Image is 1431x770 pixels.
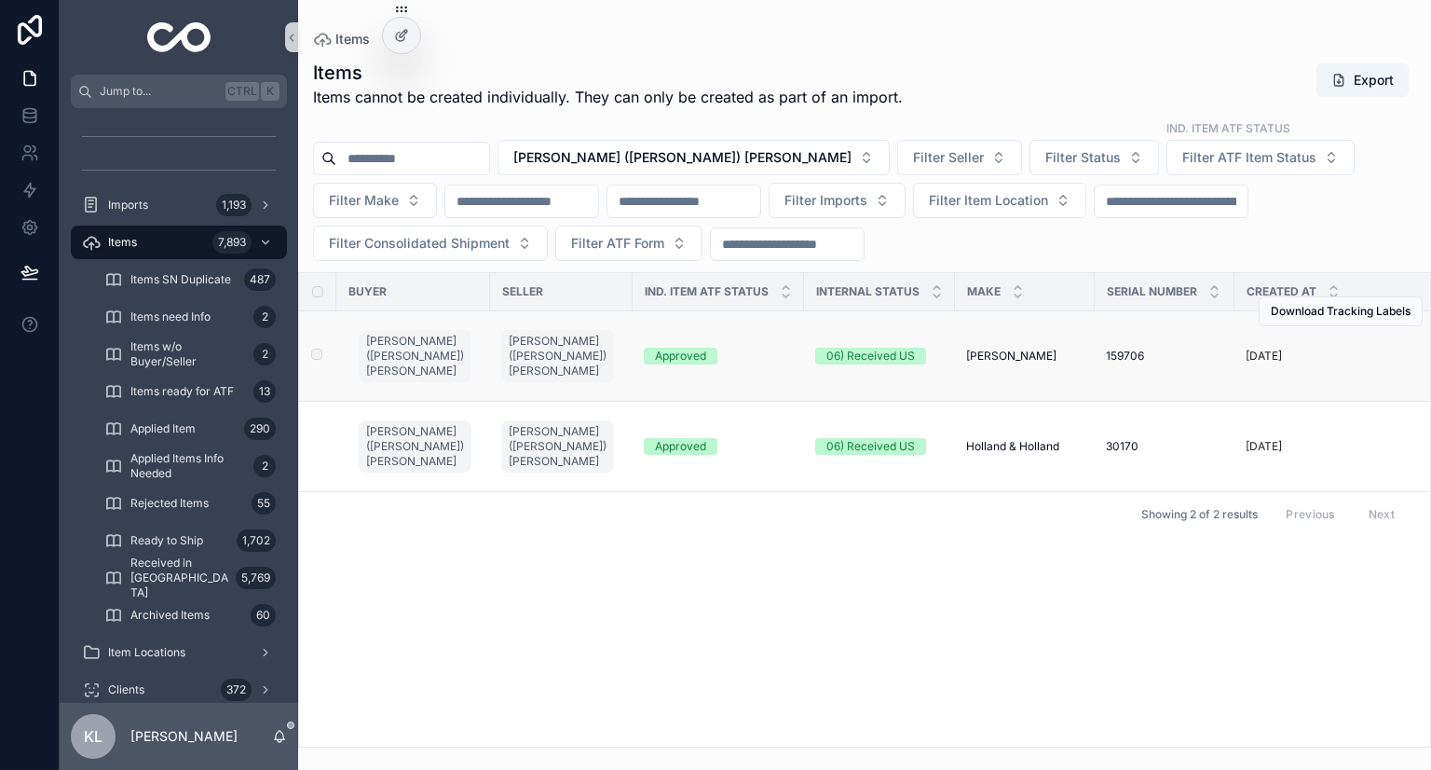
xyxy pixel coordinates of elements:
span: 159706 [1106,349,1144,364]
span: Filter Seller [913,148,984,167]
a: [PERSON_NAME] ([PERSON_NAME]) [PERSON_NAME] [359,326,479,386]
span: Seller [502,284,543,299]
span: [PERSON_NAME] ([PERSON_NAME]) [PERSON_NAME] [509,424,606,469]
label: ind. Item ATF Status [1166,119,1290,136]
div: 13 [253,380,276,403]
button: Jump to...CtrlK [71,75,287,108]
span: Item Locations [108,645,185,660]
a: Approved [644,438,793,455]
a: [PERSON_NAME] ([PERSON_NAME]) [PERSON_NAME] [501,417,621,476]
a: [PERSON_NAME] ([PERSON_NAME]) [PERSON_NAME] [501,330,614,382]
button: Select Button [769,183,906,218]
p: [DATE] [1246,439,1282,454]
span: Filter ATF Form [571,234,664,253]
span: Items [335,30,370,48]
div: 2 [253,455,276,477]
span: Archived Items [130,608,210,623]
button: Select Button [497,140,890,175]
span: Items w/o Buyer/Seller [130,339,246,369]
button: Select Button [897,140,1022,175]
a: 30170 [1106,439,1223,454]
div: 55 [252,492,276,515]
span: Ctrl [225,82,259,101]
span: Filter ATF Item Status [1182,148,1316,167]
a: Items [313,30,370,48]
span: Filter Consolidated Shipment [329,234,510,253]
a: Received in [GEOGRAPHIC_DATA]5,769 [93,561,287,595]
a: 06) Received US [815,438,944,455]
a: Items need Info2 [93,300,287,334]
a: 159706 [1106,349,1223,364]
a: [PERSON_NAME] ([PERSON_NAME]) [PERSON_NAME] [501,420,614,473]
span: Filter Status [1045,148,1121,167]
button: Export [1316,63,1409,97]
a: Clients372 [71,673,287,707]
p: [PERSON_NAME] [130,727,238,746]
a: Item Locations [71,636,287,669]
a: Applied Item290 [93,412,287,446]
a: Ready to Ship1,702 [93,524,287,557]
span: Ind. Item ATF Status [645,284,769,299]
span: Applied Items Info Needed [130,451,246,481]
button: Select Button [555,226,702,261]
span: Holland & Holland [966,439,1059,454]
a: [DATE] [1246,349,1425,364]
span: [PERSON_NAME] ([PERSON_NAME]) [PERSON_NAME] [513,148,852,167]
span: Buyer [348,284,387,299]
span: Items ready for ATF [130,384,234,399]
div: 1,702 [237,529,276,552]
span: [PERSON_NAME] ([PERSON_NAME]) [PERSON_NAME] [366,424,464,469]
a: Applied Items Info Needed2 [93,449,287,483]
span: Filter Imports [784,191,867,210]
div: 1,193 [216,194,252,216]
span: Internal Status [816,284,920,299]
button: Select Button [313,183,437,218]
span: Filter Item Location [929,191,1048,210]
span: K [263,84,278,99]
div: Approved [655,348,706,364]
span: Filter Make [329,191,399,210]
div: 2 [253,306,276,328]
a: Approved [644,348,793,364]
span: Jump to... [100,84,218,99]
p: [DATE] [1246,349,1282,364]
a: [PERSON_NAME] ([PERSON_NAME]) [PERSON_NAME] [359,417,479,476]
a: Items w/o Buyer/Seller2 [93,337,287,371]
span: [PERSON_NAME] ([PERSON_NAME]) [PERSON_NAME] [509,334,606,378]
button: Select Button [313,226,548,261]
div: Approved [655,438,706,455]
a: [PERSON_NAME] ([PERSON_NAME]) [PERSON_NAME] [501,326,621,386]
div: 372 [221,679,252,701]
div: scrollable content [60,108,298,703]
button: Select Button [1029,140,1159,175]
a: Holland & Holland [966,439,1083,454]
span: KL [84,725,102,748]
div: 7,893 [212,231,252,254]
button: Select Button [1166,140,1355,175]
a: [DATE] [1246,439,1425,454]
span: [PERSON_NAME] ([PERSON_NAME]) [PERSON_NAME] [366,334,464,378]
span: Showing 2 of 2 results [1141,507,1258,522]
span: Clients [108,682,144,697]
a: Items SN Duplicate487 [93,263,287,296]
img: App logo [147,22,211,52]
span: Make [967,284,1001,299]
span: Imports [108,198,148,213]
span: Items cannot be created individually. They can only be created as part of an import. [313,86,903,108]
span: Created at [1247,284,1316,299]
span: Ready to Ship [130,533,203,548]
span: [PERSON_NAME] [966,349,1056,364]
span: Applied Item [130,421,196,436]
div: 290 [244,418,276,440]
a: 06) Received US [815,348,944,364]
a: [PERSON_NAME] [966,349,1083,364]
a: [PERSON_NAME] ([PERSON_NAME]) [PERSON_NAME] [359,420,471,473]
div: 60 [251,604,276,626]
div: 5,769 [236,567,276,589]
a: Rejected Items55 [93,487,287,520]
span: Serial Number [1107,284,1197,299]
span: 30170 [1106,439,1138,454]
h1: Items [313,60,903,86]
a: [PERSON_NAME] ([PERSON_NAME]) [PERSON_NAME] [359,330,471,382]
div: 2 [253,343,276,365]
